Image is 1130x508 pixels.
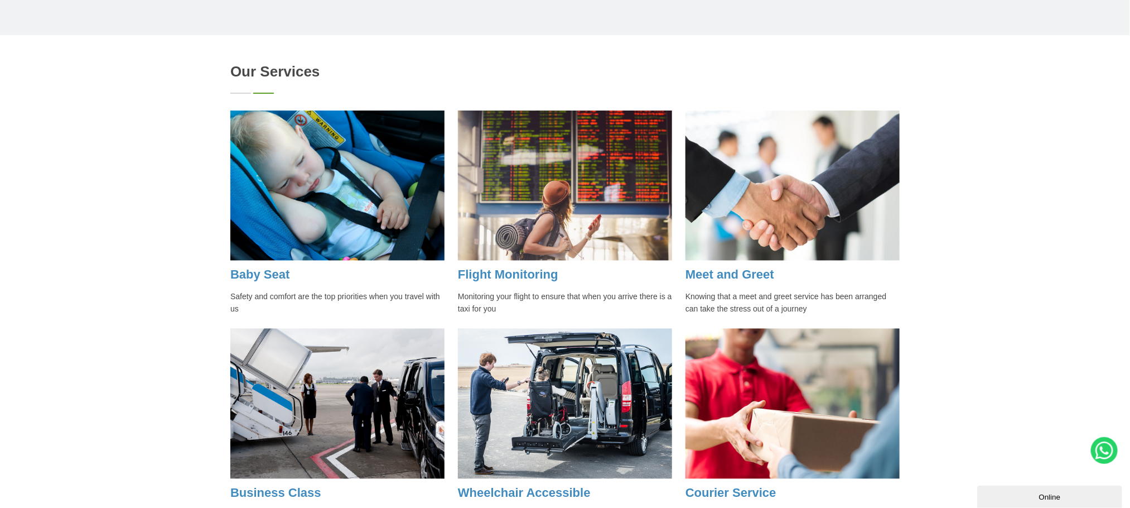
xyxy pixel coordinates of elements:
[230,268,289,282] a: Baby Seat
[685,111,900,261] img: Meet and Greet
[230,486,321,500] a: Business Class
[977,483,1124,508] iframe: chat widget
[458,268,558,282] a: Flight Monitoring
[458,486,591,500] a: Wheelchair Accessible
[458,111,672,261] img: Flight Monitoring
[230,63,900,80] h2: Our Services
[685,268,774,282] a: Meet and Greet
[230,111,445,261] img: Baby Seat
[685,329,900,479] img: Courier Service
[685,486,776,500] a: Courier Service
[230,329,445,479] img: Business Class Taxis
[230,291,445,315] p: Safety and comfort are the top priorities when you travel with us
[685,291,900,315] p: Knowing that a meet and greet service has been arranged can take the stress out of a journey
[458,329,672,479] img: Wheelchair Accessibility
[458,291,672,315] p: Monitoring your flight to ensure that when you arrive there is a taxi for you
